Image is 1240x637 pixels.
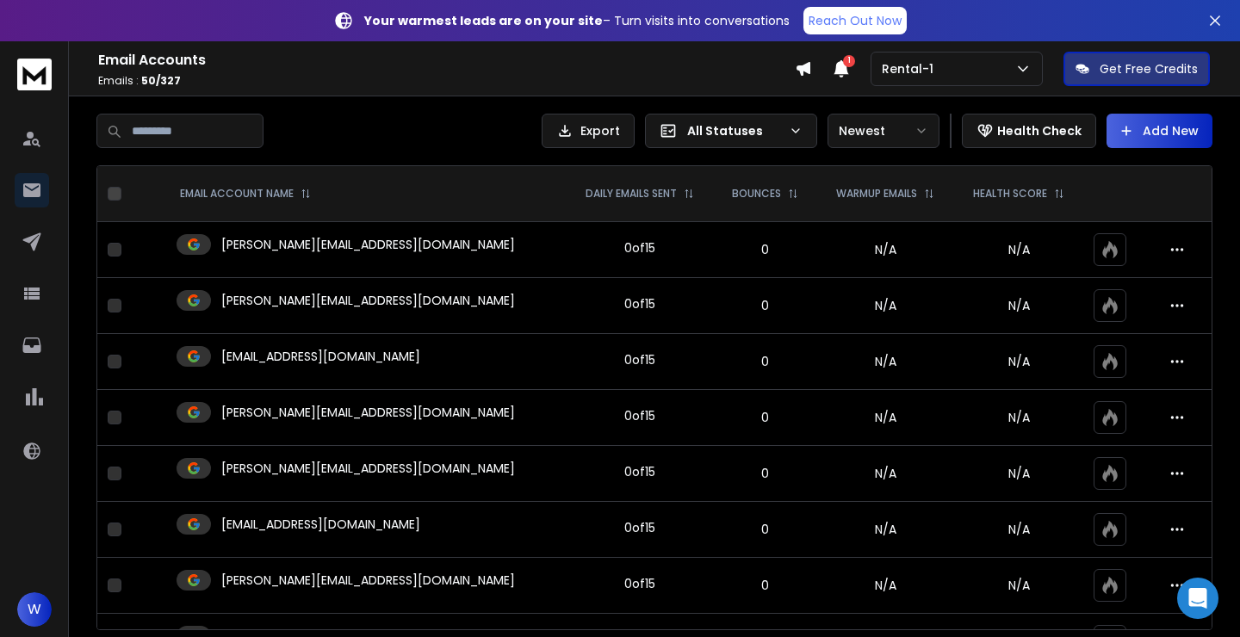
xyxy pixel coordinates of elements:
[724,297,806,314] p: 0
[809,12,902,29] p: Reach Out Now
[724,353,806,370] p: 0
[964,521,1074,538] p: N/A
[17,592,52,627] button: W
[624,295,655,312] div: 0 of 15
[221,292,515,309] p: [PERSON_NAME][EMAIL_ADDRESS][DOMAIN_NAME]
[836,187,917,201] p: WARMUP EMAILS
[586,187,677,201] p: DAILY EMAILS SENT
[98,50,795,71] h1: Email Accounts
[964,409,1074,426] p: N/A
[803,7,907,34] a: Reach Out Now
[724,409,806,426] p: 0
[624,463,655,480] div: 0 of 15
[843,55,855,67] span: 1
[882,60,940,77] p: Rental-1
[364,12,790,29] p: – Turn visits into conversations
[964,241,1074,258] p: N/A
[816,446,953,502] td: N/A
[816,334,953,390] td: N/A
[816,558,953,614] td: N/A
[624,519,655,536] div: 0 of 15
[221,516,420,533] p: [EMAIL_ADDRESS][DOMAIN_NAME]
[724,521,806,538] p: 0
[542,114,635,148] button: Export
[816,278,953,334] td: N/A
[816,390,953,446] td: N/A
[964,353,1074,370] p: N/A
[624,351,655,368] div: 0 of 15
[1177,578,1218,619] div: Open Intercom Messenger
[1100,60,1198,77] p: Get Free Credits
[687,122,782,139] p: All Statuses
[180,187,311,201] div: EMAIL ACCOUNT NAME
[724,577,806,594] p: 0
[973,187,1047,201] p: HEALTH SCORE
[1063,52,1210,86] button: Get Free Credits
[221,404,515,421] p: [PERSON_NAME][EMAIL_ADDRESS][DOMAIN_NAME]
[98,74,795,88] p: Emails :
[724,241,806,258] p: 0
[17,59,52,90] img: logo
[964,297,1074,314] p: N/A
[221,236,515,253] p: [PERSON_NAME][EMAIL_ADDRESS][DOMAIN_NAME]
[964,577,1074,594] p: N/A
[732,187,781,201] p: BOUNCES
[828,114,939,148] button: Newest
[221,572,515,589] p: [PERSON_NAME][EMAIL_ADDRESS][DOMAIN_NAME]
[624,407,655,424] div: 0 of 15
[816,222,953,278] td: N/A
[816,502,953,558] td: N/A
[724,465,806,482] p: 0
[364,12,603,29] strong: Your warmest leads are on your site
[964,465,1074,482] p: N/A
[221,460,515,477] p: [PERSON_NAME][EMAIL_ADDRESS][DOMAIN_NAME]
[624,575,655,592] div: 0 of 15
[1107,114,1212,148] button: Add New
[962,114,1096,148] button: Health Check
[141,73,181,88] span: 50 / 327
[624,239,655,257] div: 0 of 15
[221,348,420,365] p: [EMAIL_ADDRESS][DOMAIN_NAME]
[997,122,1082,139] p: Health Check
